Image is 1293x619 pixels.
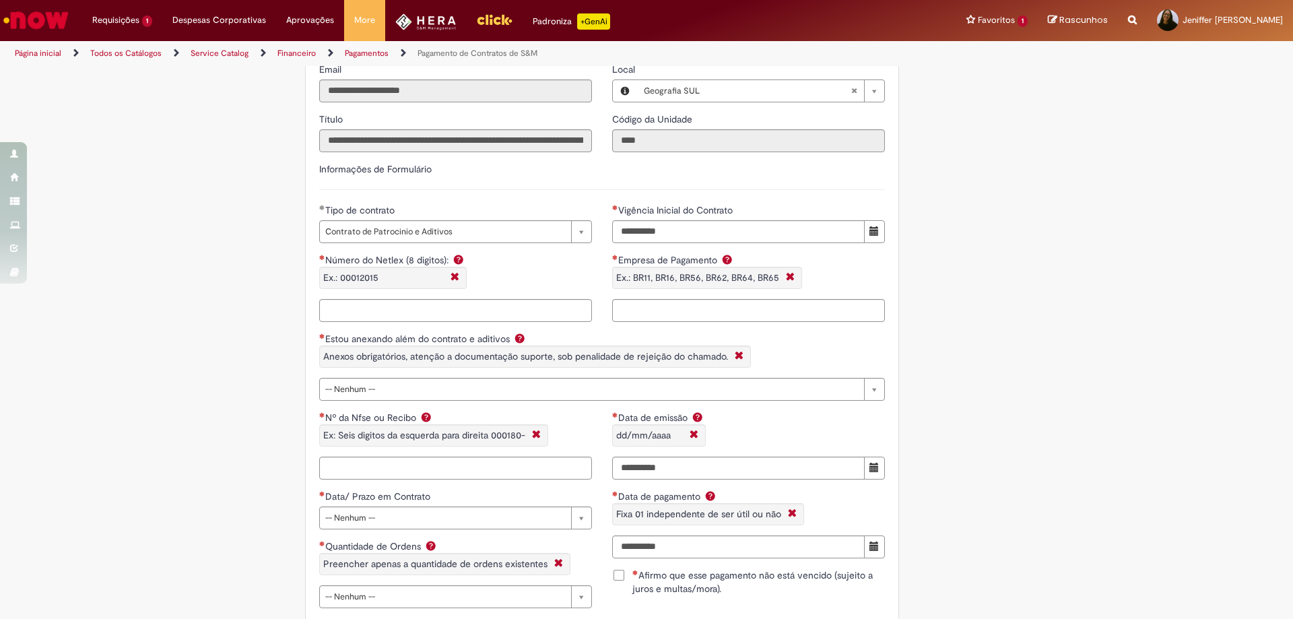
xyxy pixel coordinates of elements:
[319,457,592,480] input: Nº da Nfse ou Recibo
[319,63,344,75] span: Somente leitura - Email
[447,271,463,285] i: Fechar Por question_numero_netlex
[323,271,378,284] span: Ex.: 00012015
[90,48,162,59] a: Todos os Catálogos
[618,412,690,424] span: Data de emissão
[325,412,419,424] span: Nº da Nfse ou Recibo
[1048,14,1108,27] a: Rascunhos
[612,113,695,125] span: Somente leitura - Código da Unidade
[632,568,885,595] span: Afirmo que esse pagamento não está vencido (sujeito a juros e multas/mora).
[325,540,424,552] span: Quantidade de Ordens
[325,254,451,266] span: Número do Netlex (8 digitos):
[15,48,61,59] a: Página inicial
[618,490,703,502] span: Data de pagamento
[612,412,618,418] span: Necessários
[551,557,566,571] i: Fechar Por question_quantidade_de_ordens
[319,333,325,339] span: Necessários
[612,535,865,558] input: Data de pagamento
[1,7,71,34] img: ServiceNow
[1018,15,1028,27] span: 1
[319,129,592,152] input: Título
[172,13,266,27] span: Despesas Corporativas
[612,457,865,480] input: Data de emissão
[325,507,564,529] span: -- Nenhum --
[1059,13,1108,26] span: Rascunhos
[319,79,592,102] input: Email
[613,80,637,102] button: Local, Visualizar este registro Geografia SUL
[686,428,702,443] i: Fechar More information Por question_data_de_emissao
[319,541,325,546] span: Necessários
[577,13,610,30] p: +GenAi
[319,112,345,126] label: Somente leitura - Título
[325,221,564,242] span: Contrato de Patrocinio e Aditivos
[277,48,316,59] a: Financeiro
[864,220,885,243] button: Mostrar calendário para Vigência Inicial do Contrato
[978,13,1015,27] span: Favoritos
[616,508,781,520] span: Fixa 01 independente de ser útil ou não
[632,570,638,575] span: Necessários
[1183,14,1283,26] span: Jeniffer [PERSON_NAME]
[690,412,706,422] span: Ajuda para Data de emissão
[323,350,728,362] span: Anexos obrigatórios, atenção a documentação suporte, sob penalidade de rejeição do chamado.
[319,63,344,76] label: Somente leitura - Email
[325,586,564,608] span: -- Nenhum --
[864,457,885,480] button: Mostrar calendário para Data de emissão
[864,535,885,558] button: Mostrar calendário para Data de pagamento
[616,271,779,284] span: Ex.: BR11, BR16, BR56, BR62, BR64, BR65
[644,80,851,102] span: Geografia SUL
[512,333,528,344] span: Ajuda para Estou anexando além do contrato e aditivos
[612,205,618,210] span: Necessários
[323,429,525,441] span: Ex: Seis digitos da esquerda para direita 000180-
[719,254,735,265] span: Ajuda para Empresa de Pagamento
[92,13,139,27] span: Requisições
[418,412,434,422] span: Ajuda para Nº da Nfse ou Recibo
[319,163,432,175] label: Informações de Formulário
[325,204,397,216] span: Tipo de contrato
[731,350,747,364] i: Fechar More information Por question_estou_anexando_contrato_aditivos
[286,13,334,27] span: Aprovações
[325,379,857,400] span: -- Nenhum --
[354,13,375,27] span: More
[345,48,389,59] a: Pagamentos
[612,491,618,496] span: Necessários
[418,48,537,59] a: Pagamento de Contratos de S&M
[319,205,325,210] span: Obrigatório Preenchido
[325,490,433,502] span: Data/ Prazo em Contrato
[319,412,325,418] span: Necessários
[319,299,592,322] input: Número do Netlex (8 digitos):
[533,13,610,30] div: Padroniza
[612,220,865,243] input: Vigência Inicial do Contrato
[319,113,345,125] span: Somente leitura - Título
[451,254,467,265] span: Ajuda para Número do Netlex (8 digitos):
[10,41,852,66] ul: Trilhas de página
[319,255,325,260] span: Necessários
[325,333,512,345] span: Estou anexando além do contrato e aditivos
[637,80,884,102] a: Geografia SULLimpar campo Local
[618,204,735,216] span: Vigência Inicial do Contrato
[844,80,864,102] abbr: Limpar campo Local
[783,271,798,285] i: Fechar Por question_empresa_de_pagamento
[612,255,618,260] span: Necessários
[612,129,885,152] input: Código da Unidade
[323,558,548,570] span: Preencher apenas a quantidade de ordens existentes
[702,490,719,501] span: Ajuda para Data de pagamento
[618,254,720,266] span: Empresa de Pagamento
[476,9,512,30] img: click_logo_yellow_360x200.png
[191,48,248,59] a: Service Catalog
[142,15,152,27] span: 1
[612,112,695,126] label: Somente leitura - Código da Unidade
[612,299,885,322] input: Empresa de Pagamento
[616,429,671,441] span: dd/mm/aaaa
[319,491,325,496] span: Necessários
[785,507,800,521] i: Fechar Por question_data_de_pagamento
[612,63,638,75] span: Local
[423,540,439,551] span: Ajuda para Quantidade de Ordens
[395,13,457,30] img: HeraLogo.png
[529,428,544,443] i: Fechar More information Por question_n_da_nfse_ou_recibo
